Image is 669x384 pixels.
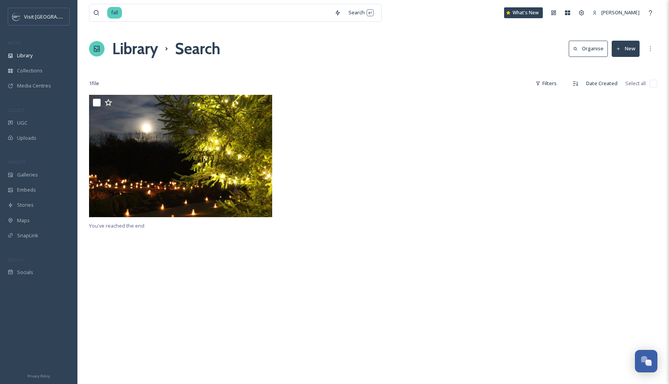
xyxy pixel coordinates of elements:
div: Date Created [582,76,621,91]
a: Organise [569,41,612,57]
span: Media Centres [17,82,51,89]
span: Uploads [17,134,36,142]
button: Organise [569,41,608,57]
span: MEDIA [8,40,21,46]
span: Visit [GEOGRAPHIC_DATA] [24,13,84,20]
span: You've reached the end [89,222,144,229]
span: Privacy Policy [27,374,50,379]
span: COLLECT [8,107,24,113]
div: Search [345,5,377,20]
span: Embeds [17,186,36,194]
div: Filters [532,76,561,91]
span: Stories [17,201,34,209]
a: Privacy Policy [27,371,50,380]
span: Select all [625,80,646,87]
span: SnapLink [17,232,38,239]
h1: Search [175,37,220,60]
a: Library [112,37,158,60]
button: New [612,41,640,57]
span: Library [17,52,33,59]
span: UGC [17,119,27,127]
span: [PERSON_NAME] [601,9,640,16]
a: What's New [504,7,543,18]
a: [PERSON_NAME] [588,5,643,20]
span: Galleries [17,171,38,178]
span: 1 file [89,80,99,87]
span: Collections [17,67,43,74]
span: SOCIALS [8,257,23,262]
span: fall [107,7,122,18]
span: Socials [17,269,33,276]
img: c3es6xdrejuflcaqpovn.png [12,13,20,21]
img: 1luminary 12.5.2014 072 - Copy.JPG [89,95,272,217]
button: Open Chat [635,350,657,372]
span: Maps [17,217,30,224]
span: WIDGETS [8,159,26,165]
